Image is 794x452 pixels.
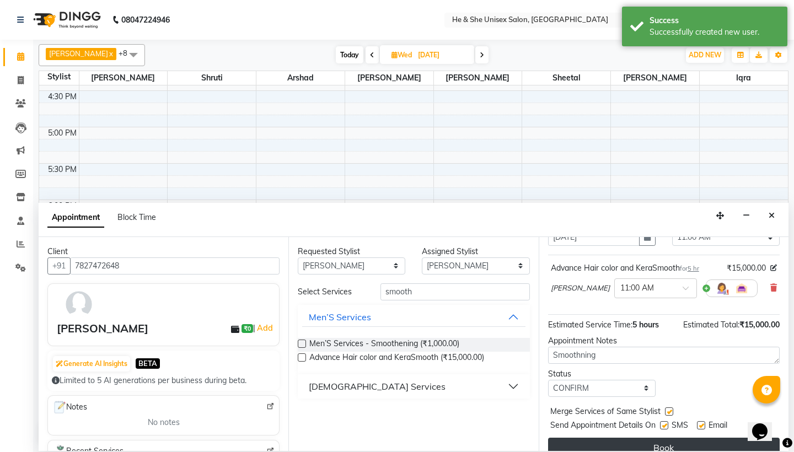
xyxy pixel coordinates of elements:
[551,262,699,274] div: Advance Hair color and KeraSmooth
[336,46,363,63] span: Today
[380,283,529,300] input: Search by service name
[47,257,71,275] button: +91
[739,320,780,330] span: ₹15,000.00
[680,265,699,272] small: for
[53,356,130,372] button: Generate AI Insights
[345,71,433,85] span: [PERSON_NAME]
[700,71,788,85] span: Iqra
[57,320,148,337] div: [PERSON_NAME]
[548,229,640,246] input: yyyy-mm-dd
[70,257,280,275] input: Search by Name/Mobile/Email/Code
[309,352,484,365] span: Advance Hair color and KeraSmooth (₹15,000.00)
[47,246,280,257] div: Client
[672,419,688,433] span: SMS
[108,49,113,58] a: x
[136,358,160,369] span: BETA
[46,200,79,212] div: 6:00 PM
[119,49,136,57] span: +8
[689,51,721,59] span: ADD NEW
[611,71,699,85] span: [PERSON_NAME]
[632,320,659,330] span: 5 hours
[148,417,180,428] span: No notes
[522,71,610,85] span: Sheetal
[46,91,79,103] div: 4:30 PM
[79,71,168,85] span: [PERSON_NAME]
[255,321,275,335] a: Add
[715,282,728,295] img: Hairdresser.png
[548,368,656,380] div: Status
[47,208,104,228] span: Appointment
[121,4,170,35] b: 08047224946
[709,419,727,433] span: Email
[49,49,108,58] span: [PERSON_NAME]
[686,47,724,63] button: ADD NEW
[302,376,525,396] button: [DEMOGRAPHIC_DATA] Services
[253,321,275,335] span: |
[548,320,632,330] span: Estimated Service Time:
[550,419,656,433] span: Send Appointment Details On
[39,71,79,83] div: Stylist
[52,375,275,386] div: Limited to 5 AI generations per business during beta.
[550,406,661,419] span: Merge Services of Same Stylist
[117,212,156,222] span: Block Time
[309,338,459,352] span: Men’S Services - Smoothening (₹1,000.00)
[422,246,529,257] div: Assigned Stylist
[28,4,104,35] img: logo
[389,51,415,59] span: Wed
[434,71,522,85] span: [PERSON_NAME]
[289,286,372,298] div: Select Services
[415,47,470,63] input: 2025-11-05
[302,307,525,327] button: Men’S Services
[551,283,610,294] span: [PERSON_NAME]
[650,26,779,38] div: Successfully created new user.
[770,265,777,271] i: Edit price
[683,320,739,330] span: Estimated Total:
[309,310,371,324] div: Men’S Services
[727,262,766,274] span: ₹15,000.00
[256,71,345,85] span: Arshad
[548,335,780,347] div: Appointment Notes
[52,400,87,415] span: Notes
[63,288,95,320] img: avatar
[650,15,779,26] div: Success
[242,324,253,333] span: ₹0
[309,380,446,393] div: [DEMOGRAPHIC_DATA] Services
[298,246,405,257] div: Requested Stylist
[168,71,256,85] span: Shruti
[46,127,79,139] div: 5:00 PM
[764,207,780,224] button: Close
[735,282,748,295] img: Interior.png
[688,265,699,272] span: 5 hr
[46,164,79,175] div: 5:30 PM
[748,408,783,441] iframe: chat widget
